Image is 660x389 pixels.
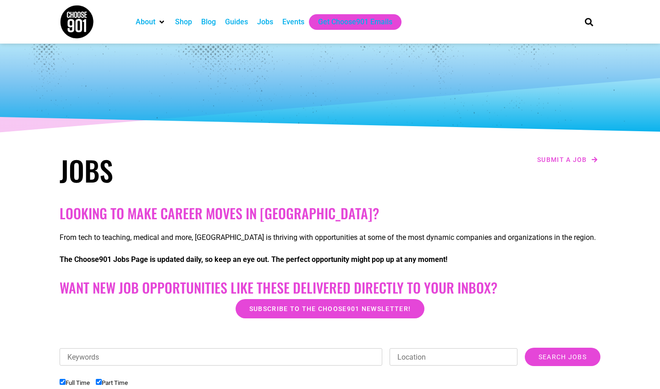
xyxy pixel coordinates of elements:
[131,14,170,30] div: About
[282,17,304,28] a: Events
[225,17,248,28] a: Guides
[537,156,587,163] span: Submit a job
[60,205,600,222] h2: Looking to make career moves in [GEOGRAPHIC_DATA]?
[582,14,597,29] div: Search
[60,279,600,296] h2: Want New Job Opportunities like these Delivered Directly to your Inbox?
[257,17,273,28] a: Jobs
[60,379,66,385] input: Full Time
[175,17,192,28] a: Shop
[60,154,325,187] h1: Jobs
[525,348,600,366] input: Search Jobs
[201,17,216,28] a: Blog
[534,154,600,166] a: Submit a job
[60,255,447,264] strong: The Choose901 Jobs Page is updated daily, so keep an eye out. The perfect opportunity might pop u...
[60,232,600,243] p: From tech to teaching, medical and more, [GEOGRAPHIC_DATA] is thriving with opportunities at some...
[136,17,155,28] a: About
[249,306,411,312] span: Subscribe to the Choose901 newsletter!
[96,379,128,386] label: Part Time
[60,348,382,366] input: Keywords
[318,17,392,28] a: Get Choose901 Emails
[236,299,424,318] a: Subscribe to the Choose901 newsletter!
[60,379,90,386] label: Full Time
[131,14,569,30] nav: Main nav
[390,348,517,366] input: Location
[96,379,102,385] input: Part Time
